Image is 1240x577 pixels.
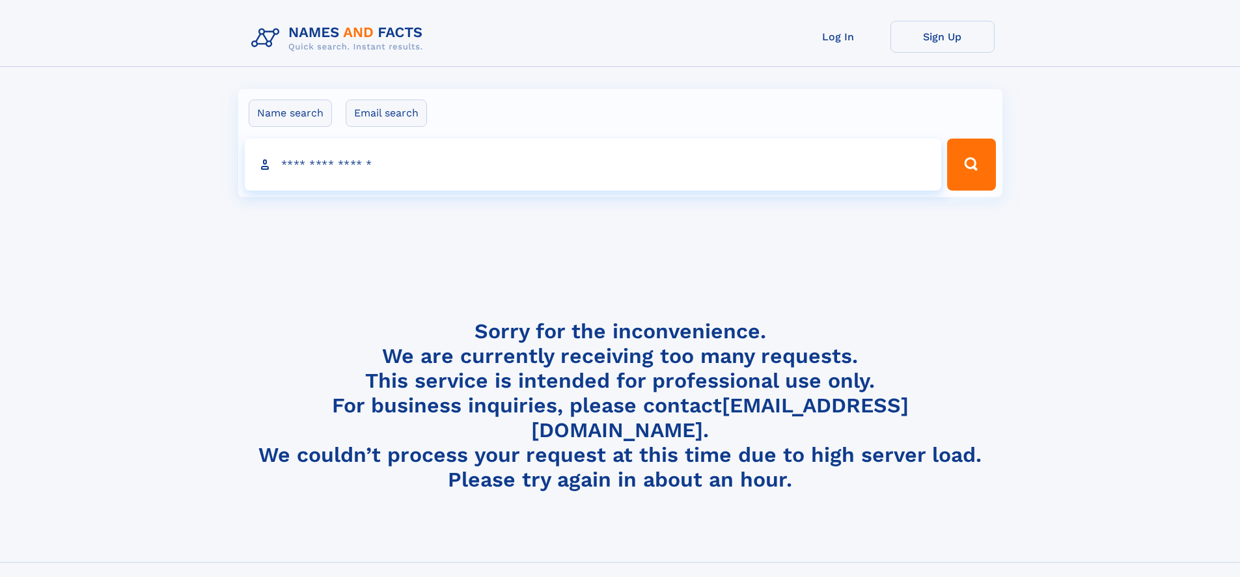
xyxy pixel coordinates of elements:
[246,21,434,56] img: Logo Names and Facts
[786,21,890,53] a: Log In
[947,139,995,191] button: Search Button
[346,100,427,127] label: Email search
[890,21,995,53] a: Sign Up
[249,100,332,127] label: Name search
[531,393,909,442] a: [EMAIL_ADDRESS][DOMAIN_NAME]
[245,139,942,191] input: search input
[246,319,995,492] h4: Sorry for the inconvenience. We are currently receiving too many requests. This service is intend...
